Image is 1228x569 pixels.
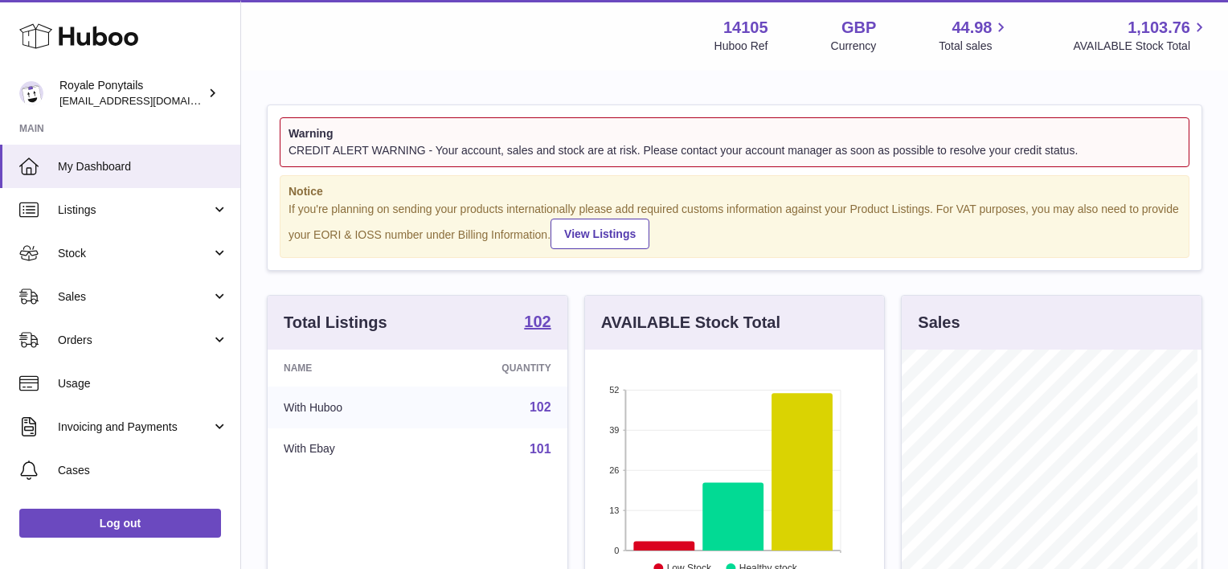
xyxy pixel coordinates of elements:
span: Invoicing and Payments [58,420,211,435]
div: Royale Ponytails [59,78,204,108]
span: Sales [58,289,211,305]
span: Cases [58,463,228,478]
th: Quantity [426,350,567,387]
text: 39 [609,425,619,435]
text: 0 [614,546,619,555]
div: If you're planning on sending your products internationally please add required customs informati... [289,202,1181,250]
a: 101 [530,442,551,456]
img: qphill92@gmail.com [19,81,43,105]
span: Listings [58,203,211,218]
span: Total sales [939,39,1010,54]
h3: Sales [918,312,960,334]
a: View Listings [551,219,649,249]
div: CREDIT ALERT WARNING - Your account, sales and stock are at risk. Please contact your account man... [289,143,1181,158]
text: 13 [609,506,619,515]
text: 26 [609,465,619,475]
a: Log out [19,509,221,538]
span: AVAILABLE Stock Total [1073,39,1209,54]
h3: Total Listings [284,312,387,334]
span: [EMAIL_ADDRESS][DOMAIN_NAME] [59,94,236,107]
div: Currency [831,39,877,54]
a: 1,103.76 AVAILABLE Stock Total [1073,17,1209,54]
strong: 102 [524,313,551,330]
h3: AVAILABLE Stock Total [601,312,780,334]
span: Usage [58,376,228,391]
a: 102 [530,400,551,414]
strong: GBP [841,17,876,39]
span: Orders [58,333,211,348]
span: My Dashboard [58,159,228,174]
div: Huboo Ref [714,39,768,54]
strong: 14105 [723,17,768,39]
a: 44.98 Total sales [939,17,1010,54]
a: 102 [524,313,551,333]
th: Name [268,350,426,387]
strong: Warning [289,126,1181,141]
span: Stock [58,246,211,261]
td: With Ebay [268,428,426,470]
td: With Huboo [268,387,426,428]
strong: Notice [289,184,1181,199]
span: 1,103.76 [1128,17,1190,39]
span: 44.98 [952,17,992,39]
text: 52 [609,385,619,395]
